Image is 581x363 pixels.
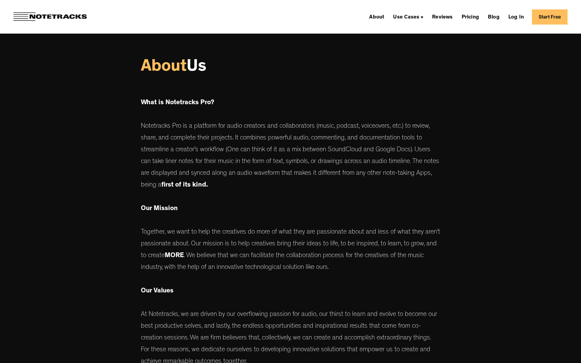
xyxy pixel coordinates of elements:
a: Log In [506,11,527,22]
span: About [141,59,187,76]
strong: MORE [165,252,184,259]
a: About [366,11,387,22]
a: Pricing [459,11,482,22]
strong: Our Values [141,288,173,294]
strong: What is Notetracks Pro? [141,99,214,106]
a: Reviews [429,11,455,22]
a: Blog [485,11,502,22]
a: Start Free [532,9,568,25]
div: Use Cases [390,11,426,22]
div: Use Cases [393,15,419,20]
strong: first of its kind. ‍ Our Mission [141,182,208,212]
h1: Us [141,57,440,78]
